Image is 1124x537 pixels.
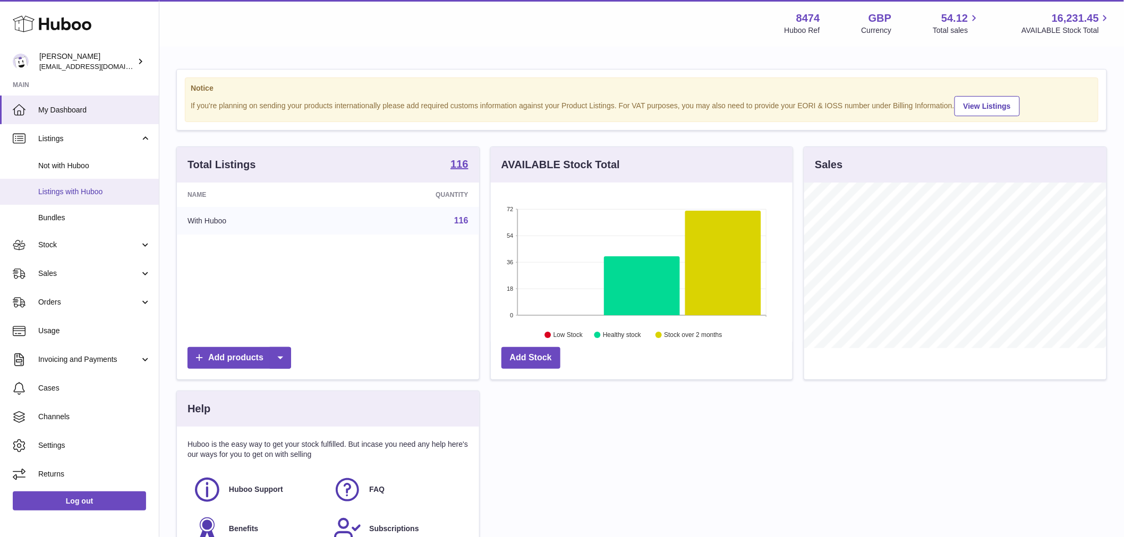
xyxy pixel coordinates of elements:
text: 54 [507,232,513,239]
span: Huboo Support [229,484,283,495]
a: View Listings [955,96,1020,116]
a: 116 [454,216,469,225]
a: 16,231.45 AVAILABLE Stock Total [1021,11,1111,36]
span: Stock [38,240,140,250]
span: Cases [38,383,151,393]
span: FAQ [369,484,385,495]
text: 0 [510,312,513,318]
span: 16,231.45 [1052,11,1099,25]
h3: AVAILABLE Stock Total [501,158,620,172]
span: Benefits [229,524,258,534]
span: Orders [38,297,140,307]
a: Add Stock [501,347,560,369]
span: [EMAIL_ADDRESS][DOMAIN_NAME] [39,62,156,71]
strong: 8474 [796,11,820,25]
td: With Huboo [177,207,336,235]
span: Sales [38,268,140,279]
span: Invoicing and Payments [38,354,140,365]
strong: GBP [868,11,891,25]
a: Log out [13,491,146,510]
p: Huboo is the easy way to get your stock fulfilled. But incase you need any help here's our ways f... [188,439,469,460]
span: Settings [38,440,151,451]
img: internalAdmin-8474@internal.huboo.com [13,54,29,70]
span: Listings with Huboo [38,187,151,197]
span: Returns [38,469,151,479]
div: [PERSON_NAME] [39,51,135,72]
text: 36 [507,259,513,265]
text: Healthy stock [603,332,642,339]
span: 54.12 [941,11,968,25]
h3: Sales [815,158,842,172]
text: 72 [507,206,513,212]
span: My Dashboard [38,105,151,115]
text: 18 [507,285,513,292]
span: Bundles [38,213,151,223]
strong: Notice [191,83,1093,93]
div: Currency [862,25,892,36]
a: FAQ [333,475,463,504]
span: Not with Huboo [38,161,151,171]
h3: Total Listings [188,158,256,172]
text: Stock over 2 months [664,332,722,339]
a: 54.12 Total sales [933,11,980,36]
span: Total sales [933,25,980,36]
th: Name [177,183,336,207]
th: Quantity [336,183,479,207]
a: Add products [188,347,291,369]
div: Huboo Ref [785,25,820,36]
span: Usage [38,326,151,336]
span: Channels [38,412,151,422]
strong: 116 [450,159,468,169]
h3: Help [188,402,210,416]
a: 116 [450,159,468,171]
span: Subscriptions [369,524,419,534]
text: Low Stock [554,332,583,339]
span: Listings [38,134,140,144]
span: AVAILABLE Stock Total [1021,25,1111,36]
div: If you're planning on sending your products internationally please add required customs informati... [191,94,1093,116]
a: Huboo Support [193,475,322,504]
